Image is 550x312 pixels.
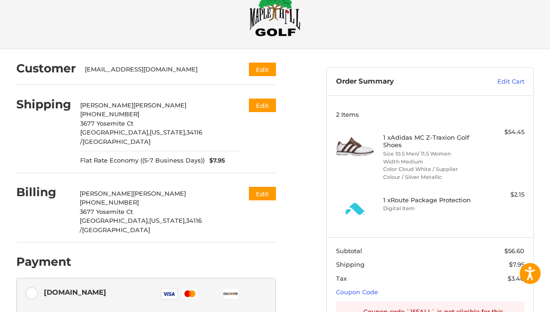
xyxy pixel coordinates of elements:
span: [US_STATE], [150,128,186,136]
h2: Billing [16,185,71,199]
span: [GEOGRAPHIC_DATA], [80,128,150,136]
span: 34116 / [80,128,202,145]
h4: 1 x Adidas MC Z-Traxion Golf Shoes [383,134,475,149]
a: Edit Cart [464,77,524,86]
span: [PERSON_NAME] [80,101,133,109]
button: Edit [249,63,276,76]
span: $7.95 [509,261,524,268]
h3: Order Summary [336,77,465,86]
span: [US_STATE], [149,217,186,224]
div: [EMAIL_ADDRESS][DOMAIN_NAME] [85,65,231,74]
li: Digital Item [383,205,475,213]
span: Subtotal [336,247,362,255]
h2: Customer [16,61,76,76]
span: Flat Rate Economy ((5-7 Business Days)) [80,156,205,165]
span: Shipping [336,261,364,268]
span: 34116 / [80,217,202,234]
span: $3.40 [508,275,524,282]
span: [GEOGRAPHIC_DATA] [82,226,150,234]
span: [PERSON_NAME] [80,190,133,197]
div: [DOMAIN_NAME] [44,284,106,300]
li: Size 10.5 Men/ 11.5 Women [383,150,475,158]
a: Coupon Code [336,288,378,296]
li: Color Cloud White / Supplier Colour / Silver Metallic [383,165,475,181]
span: 3677 Yosemite Ct [80,208,133,215]
span: [PHONE_NUMBER] [80,110,139,118]
span: [PERSON_NAME] [133,190,186,197]
span: [GEOGRAPHIC_DATA], [80,217,149,224]
h2: Shipping [16,97,71,112]
h3: 2 Items [336,111,524,118]
span: [GEOGRAPHIC_DATA] [82,138,151,145]
h2: Payment [16,255,71,269]
li: Width Medium [383,158,475,166]
button: Edit [249,99,276,112]
button: Edit [249,187,276,200]
span: Tax [336,275,347,282]
span: $56.60 [504,247,524,255]
div: $54.45 [477,128,524,137]
div: $2.15 [477,190,524,199]
span: [PERSON_NAME] [133,101,186,109]
span: [PHONE_NUMBER] [80,199,139,206]
span: 3677 Yosemite Ct [80,120,133,127]
h4: 1 x Route Package Protection [383,196,475,204]
span: $7.95 [205,156,225,165]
